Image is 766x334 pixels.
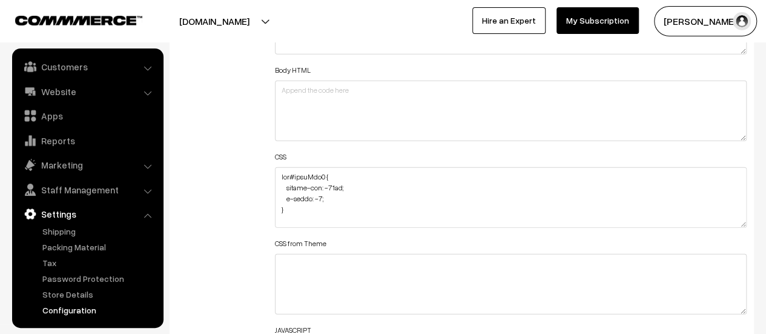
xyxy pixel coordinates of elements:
[654,6,757,36] button: [PERSON_NAME]
[556,7,639,34] a: My Subscription
[15,12,121,27] a: COMMMERCE
[15,16,142,25] img: COMMMERCE
[39,304,159,316] a: Configuration
[275,238,326,249] label: CSS from Theme
[39,288,159,301] a: Store Details
[733,12,751,30] img: user
[39,225,159,238] a: Shipping
[15,203,159,225] a: Settings
[15,179,159,201] a: Staff Management
[15,105,159,127] a: Apps
[39,272,159,285] a: Password Protection
[275,65,311,76] label: Body HTML
[15,154,159,176] a: Marketing
[39,241,159,253] a: Packing Material
[15,81,159,102] a: Website
[137,6,292,36] button: [DOMAIN_NAME]
[39,256,159,269] a: Tax
[472,7,546,34] a: Hire an Expert
[275,167,747,228] textarea: lor#ipsuMdo0 { sitame-con: -71ad; e-seddo: -7; } #eiusmodTemp1 #inci { utlabor: etdo; } #magnaalI...
[15,130,159,152] a: Reports
[275,152,286,162] label: CSS
[15,56,159,78] a: Customers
